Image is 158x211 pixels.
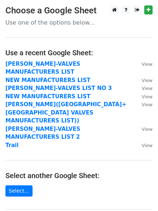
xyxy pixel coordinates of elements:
[5,19,153,26] p: Use one of the options below...
[142,61,153,67] small: View
[142,78,153,83] small: View
[134,126,153,132] a: View
[5,126,80,141] a: [PERSON_NAME]-VALVES MANUFACTURERS LIST 2
[134,142,153,148] a: View
[134,77,153,83] a: View
[5,185,33,197] a: Select...
[134,61,153,67] a: View
[142,126,153,132] small: View
[134,85,153,91] a: View
[5,85,112,91] a: [PERSON_NAME]-VALVES LIST NO 3
[5,101,127,124] a: [PERSON_NAME]([GEOGRAPHIC_DATA]+[GEOGRAPHIC_DATA] VALVES MANUFACTURERS LIST))
[142,143,153,148] small: View
[5,5,153,16] h3: Choose a Google Sheet
[5,93,90,100] a: NEW MANUFACTURERS LIST
[5,77,90,83] a: NEW MANUFACTURERS LIST
[5,171,153,180] h4: Select another Google Sheet:
[5,61,80,76] a: [PERSON_NAME]-VALVES MANUFACTURERS LIST
[5,142,18,148] a: Trail
[5,48,153,57] h4: Use a recent Google Sheet:
[142,86,153,91] small: View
